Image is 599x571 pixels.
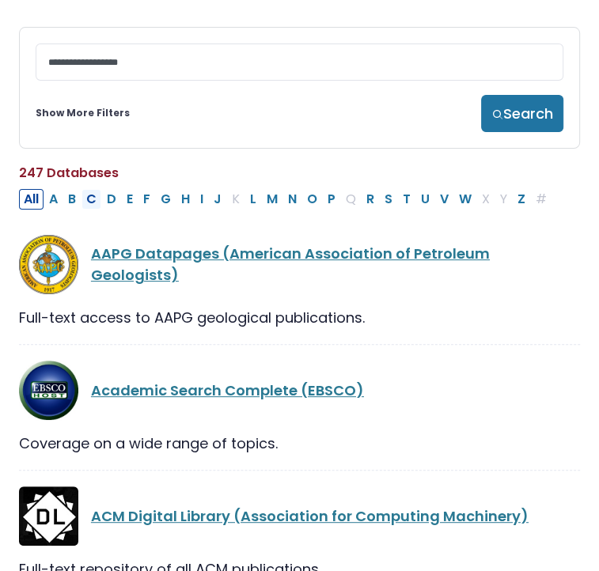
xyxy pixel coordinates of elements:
[283,189,301,210] button: Filter Results N
[138,189,155,210] button: Filter Results F
[481,95,563,132] button: Search
[380,189,397,210] button: Filter Results S
[302,189,322,210] button: Filter Results O
[513,189,530,210] button: Filter Results Z
[19,189,44,210] button: All
[262,189,282,210] button: Filter Results M
[36,43,563,81] input: Search database by title or keyword
[176,189,195,210] button: Filter Results H
[156,189,176,210] button: Filter Results G
[245,189,261,210] button: Filter Results L
[19,188,553,208] div: Alpha-list to filter by first letter of database name
[44,189,63,210] button: Filter Results A
[82,189,101,210] button: Filter Results C
[209,189,226,210] button: Filter Results J
[19,164,119,182] span: 247 Databases
[36,106,130,120] a: Show More Filters
[195,189,208,210] button: Filter Results I
[362,189,379,210] button: Filter Results R
[63,189,81,210] button: Filter Results B
[416,189,434,210] button: Filter Results U
[323,189,340,210] button: Filter Results P
[19,307,580,328] div: Full-text access to AAPG geological publications.
[435,189,453,210] button: Filter Results V
[91,506,529,526] a: ACM Digital Library (Association for Computing Machinery)
[19,433,580,454] div: Coverage on a wide range of topics.
[91,244,490,285] a: AAPG Datapages (American Association of Petroleum Geologists)
[91,380,364,400] a: Academic Search Complete (EBSCO)
[122,189,138,210] button: Filter Results E
[398,189,415,210] button: Filter Results T
[454,189,476,210] button: Filter Results W
[102,189,121,210] button: Filter Results D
